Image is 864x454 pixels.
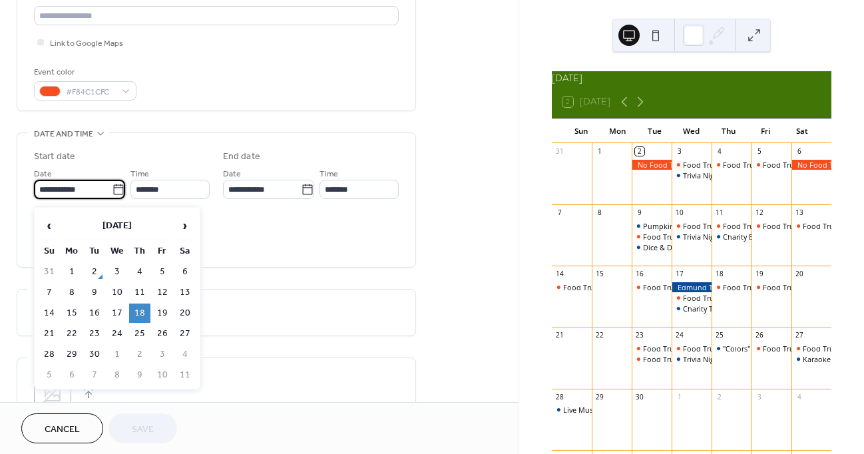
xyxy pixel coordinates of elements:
[175,212,195,239] span: ›
[712,282,752,292] div: Food Truck: The Good Life
[672,160,712,170] div: Food Truck: Monsta Lobsta
[683,304,748,314] div: Charity Trivia Night
[107,242,128,261] th: We
[672,293,712,303] div: Food Truck: Stubbie's Sausages
[643,343,740,353] div: Food Truck: Everyday Amore
[39,262,60,282] td: 31
[61,283,83,302] td: 8
[723,282,814,292] div: Food Truck: The Good Life
[636,118,673,144] div: Tue
[752,282,791,292] div: Food Truck: Strega Nona's Oven
[795,270,804,279] div: 20
[715,331,724,340] div: 25
[672,232,712,242] div: Trivia Night
[755,331,764,340] div: 26
[595,392,604,401] div: 29
[66,85,115,99] span: #F84C1CFC
[61,304,83,323] td: 15
[61,345,83,364] td: 29
[152,324,173,343] td: 26
[712,160,752,170] div: Food Truck: Taino Roots
[635,270,644,279] div: 16
[632,242,672,252] div: Dice & Drafts: Bunco Night!
[672,304,712,314] div: Charity Trivia Night
[84,304,105,323] td: 16
[21,413,103,443] button: Cancel
[34,65,134,79] div: Event color
[595,147,604,156] div: 1
[223,167,241,181] span: Date
[712,232,752,242] div: Charity Bingo Night
[723,221,809,231] div: Food Truck:Twisted Tikka
[61,212,173,240] th: [DATE]
[84,242,105,261] th: Tu
[715,270,724,279] div: 18
[683,354,722,364] div: Trivia Night
[555,147,564,156] div: 31
[632,354,672,364] div: Food Truck: Everyday Amore
[152,262,173,282] td: 5
[174,283,196,302] td: 13
[129,283,150,302] td: 11
[39,365,60,385] td: 5
[672,282,712,292] div: Edmund Turns 8!
[320,167,338,181] span: Time
[723,232,789,242] div: Charity Bingo Night
[752,343,791,353] div: Food Truck: Strega Nona's Oven
[555,208,564,218] div: 7
[635,392,644,401] div: 30
[643,282,735,292] div: Food Truck: Fernardwichez
[61,242,83,261] th: Mo
[795,331,804,340] div: 27
[643,232,740,242] div: Food Truck: Everyday Amore
[34,167,52,181] span: Date
[84,262,105,282] td: 2
[672,170,712,180] div: Trivia Night
[107,262,128,282] td: 3
[755,270,764,279] div: 19
[710,118,747,144] div: Thu
[683,170,722,180] div: Trivia Night
[61,262,83,282] td: 1
[61,324,83,343] td: 22
[712,343,752,353] div: "Colors" Music Bingo
[632,343,672,353] div: Food Truck: Everyday Amore
[84,365,105,385] td: 7
[683,293,790,303] div: Food Truck: Stubbie's Sausages
[129,345,150,364] td: 2
[174,304,196,323] td: 20
[563,282,656,292] div: Food Truck: Waffle America
[683,343,790,353] div: Food Truck: Stubbie's Sausages
[50,37,123,51] span: Link to Google Maps
[34,375,71,412] div: ;
[174,365,196,385] td: 11
[552,282,592,292] div: Food Truck: Waffle America
[129,324,150,343] td: 25
[223,150,260,164] div: End date
[672,343,712,353] div: Food Truck: Stubbie's Sausages
[84,345,105,364] td: 30
[795,208,804,218] div: 13
[107,365,128,385] td: 8
[174,324,196,343] td: 27
[152,365,173,385] td: 10
[555,270,564,279] div: 14
[791,354,831,364] div: Karaoke Night
[84,324,105,343] td: 23
[39,283,60,302] td: 7
[791,343,831,353] div: Food Truck: Soul Spice
[752,160,791,170] div: Food Truck: Strega Nona's Oven
[84,283,105,302] td: 9
[174,242,196,261] th: Sa
[129,242,150,261] th: Th
[595,270,604,279] div: 15
[791,221,831,231] div: Food Truck: Eim Thai
[555,331,564,340] div: 21
[795,147,804,156] div: 6
[755,147,764,156] div: 5
[555,392,564,401] div: 28
[45,423,80,437] span: Cancel
[715,392,724,401] div: 2
[595,331,604,340] div: 22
